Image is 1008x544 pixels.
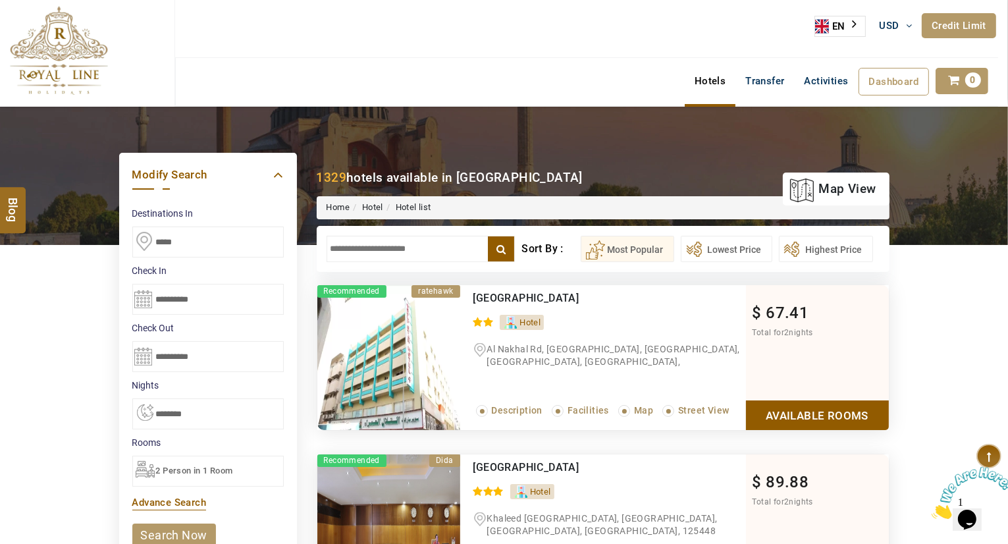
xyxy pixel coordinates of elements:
a: Advance Search [132,497,207,508]
img: xY48tcjw_d2b5ca33bd970f64a6301fa75ae2eb22.png [317,285,460,430]
span: 2 [784,328,789,337]
span: Recommended [317,454,386,467]
a: 0 [936,68,988,94]
span: Description [492,405,543,416]
span: Hotel [519,317,541,327]
label: Check Out [132,321,284,335]
a: map view [789,175,876,204]
a: Transfer [735,68,794,94]
span: Hotel [530,487,551,497]
span: Recommended [317,285,386,298]
span: $ [753,304,762,322]
li: Hotel list [383,202,431,214]
div: Language [814,16,866,37]
label: Rooms [132,436,284,449]
span: 1 [5,5,11,16]
b: 1329 [317,170,347,185]
a: Home [327,202,350,212]
a: Credit Limit [922,13,996,38]
a: Hotel [362,202,383,212]
div: Sort By : [521,236,580,262]
span: USD [880,20,899,32]
span: Blog [5,198,22,209]
span: Dashboard [869,76,919,88]
img: The Royal Line Holidays [10,6,108,95]
div: Gulf Star Hotel [473,292,691,305]
span: 2 [784,497,789,506]
button: Lowest Price [681,236,772,262]
iframe: chat widget [926,462,1008,524]
div: hotels available in [GEOGRAPHIC_DATA] [317,169,583,186]
button: Most Popular [581,236,674,262]
span: Total for nights [753,497,813,506]
label: Check In [132,264,284,277]
a: Hotels [685,68,735,94]
aside: Language selected: English [814,16,866,37]
div: Gateway Hotel [473,461,691,474]
span: Facilities [568,405,609,416]
a: Modify Search [132,166,284,184]
button: Highest Price [779,236,873,262]
span: Street View [678,405,729,416]
label: nights [132,379,284,392]
span: 89.88 [766,473,809,491]
a: [GEOGRAPHIC_DATA] [473,292,579,304]
a: Show Rooms [746,400,889,430]
span: 0 [965,72,981,88]
div: ratehawk [411,285,460,298]
a: Activities [795,68,859,94]
span: Total for nights [753,328,813,337]
label: Destinations In [132,207,284,220]
div: Dida [429,454,460,467]
span: 67.41 [766,304,809,322]
span: 2 Person in 1 Room [156,466,233,476]
span: Map [634,405,653,416]
a: [GEOGRAPHIC_DATA] [473,461,579,474]
span: Al Nakhal Rd, [GEOGRAPHIC_DATA], [GEOGRAPHIC_DATA], [GEOGRAPHIC_DATA], [GEOGRAPHIC_DATA], [GEOGRA... [473,344,740,392]
a: EN [815,16,865,36]
span: Khaleed [GEOGRAPHIC_DATA], [GEOGRAPHIC_DATA], [GEOGRAPHIC_DATA], [GEOGRAPHIC_DATA], 125448 [487,513,718,536]
img: Chat attention grabber [5,5,87,57]
span: $ [753,473,762,491]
